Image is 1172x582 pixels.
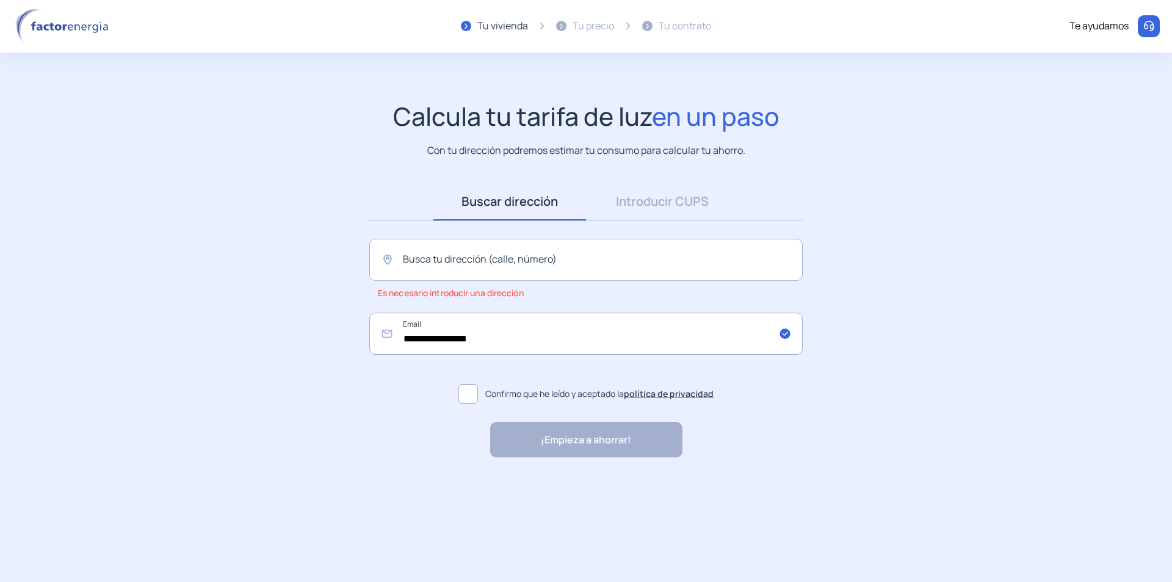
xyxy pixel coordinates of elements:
a: Buscar dirección [433,183,586,220]
div: Te ayudamos [1069,18,1129,34]
img: logo factor [12,9,116,44]
img: llamar [1143,20,1155,32]
span: en un paso [652,99,780,133]
p: Con tu dirección podremos estimar tu consumo para calcular tu ahorro. [427,143,745,158]
div: Tu vivienda [477,18,528,34]
div: Tu contrato [659,18,711,34]
span: Es necesario introducir una dirección [378,281,524,305]
h1: Calcula tu tarifa de luz [393,101,780,131]
div: Tu precio [573,18,614,34]
a: Introducir CUPS [586,183,739,220]
a: política de privacidad [624,388,714,399]
span: Confirmo que he leído y aceptado la [485,387,714,401]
